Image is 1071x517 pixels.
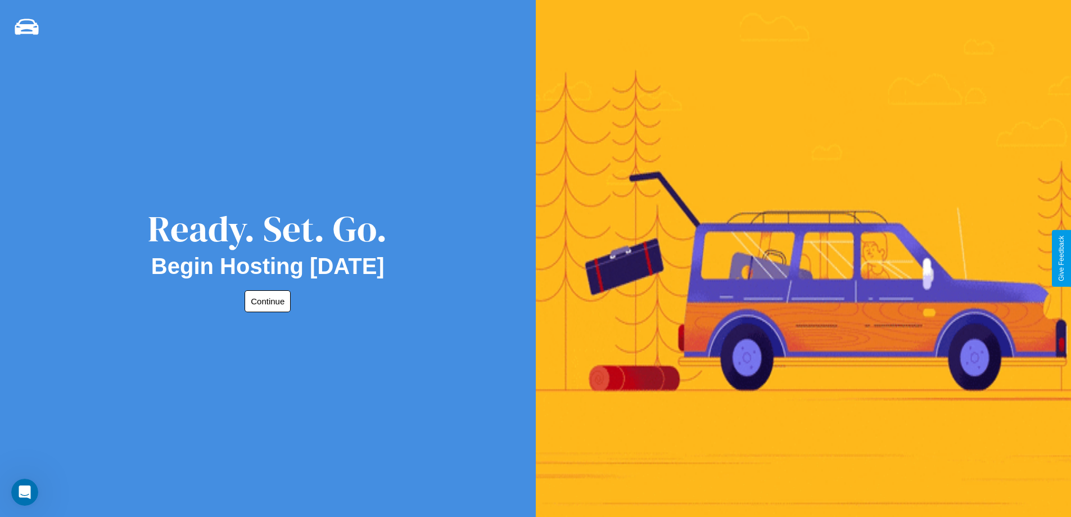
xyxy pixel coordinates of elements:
h2: Begin Hosting [DATE] [151,254,385,279]
button: Continue [245,290,291,312]
div: Give Feedback [1058,236,1065,281]
div: Ready. Set. Go. [148,204,387,254]
iframe: Intercom live chat [11,479,38,506]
